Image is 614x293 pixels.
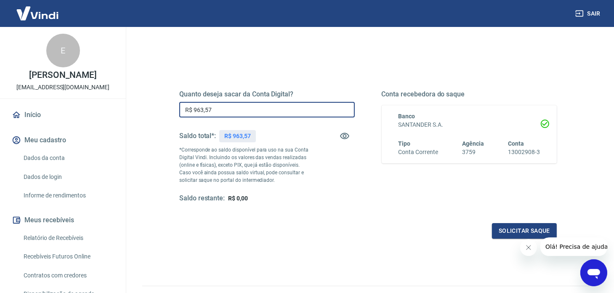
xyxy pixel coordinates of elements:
span: Banco [399,113,415,120]
button: Meu cadastro [10,131,116,149]
div: E [46,34,80,67]
span: Conta [508,140,524,147]
button: Meus recebíveis [10,211,116,229]
h6: 13002908-3 [508,148,540,157]
button: Sair [574,6,604,21]
p: [EMAIL_ADDRESS][DOMAIN_NAME] [16,83,109,92]
p: [PERSON_NAME] [29,71,96,80]
h5: Saldo total*: [179,132,216,140]
iframe: Fechar mensagem [520,239,537,256]
h5: Conta recebedora do saque [382,90,557,99]
p: R$ 963,57 [224,132,251,141]
a: Informe de rendimentos [20,187,116,204]
a: Dados da conta [20,149,116,167]
h6: 3759 [462,148,484,157]
a: Recebíveis Futuros Online [20,248,116,265]
h5: Quanto deseja sacar da Conta Digital? [179,90,355,99]
a: Início [10,106,116,124]
span: Tipo [399,140,411,147]
iframe: Mensagem da empresa [540,237,607,256]
iframe: Botão para abrir a janela de mensagens [580,259,607,286]
span: R$ 0,00 [228,195,248,202]
p: *Corresponde ao saldo disponível para uso na sua Conta Digital Vindi. Incluindo os valores das ve... [179,146,311,184]
button: Solicitar saque [492,223,557,239]
a: Dados de login [20,168,116,186]
a: Relatório de Recebíveis [20,229,116,247]
h5: Saldo restante: [179,194,225,203]
h6: Conta Corrente [399,148,438,157]
span: Olá! Precisa de ajuda? [5,6,71,13]
h6: SANTANDER S.A. [399,120,540,129]
span: Agência [462,140,484,147]
img: Vindi [10,0,65,26]
a: Contratos com credores [20,267,116,284]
